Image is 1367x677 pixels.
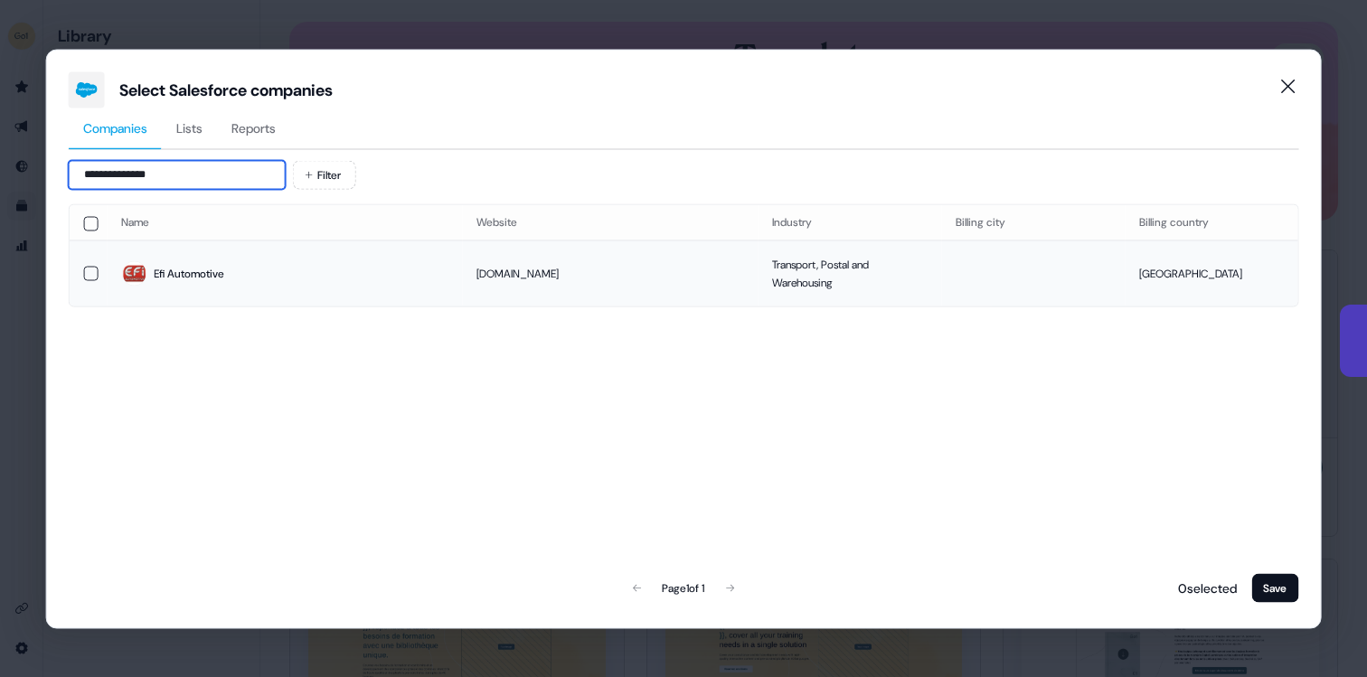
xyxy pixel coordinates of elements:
th: Website [462,204,758,240]
div: Efi Automotive [154,265,224,283]
th: Billing country [1125,204,1297,240]
td: Transport, Postal and Warehousing [758,240,941,306]
th: Name [107,204,462,240]
p: 0 selected [1171,578,1237,597]
button: Save [1251,573,1298,602]
td: [DOMAIN_NAME] [462,240,758,306]
button: Close [1269,68,1306,104]
div: Page 1 of 1 [662,578,704,597]
div: Select Salesforce companies [119,79,333,100]
button: Filter [293,160,356,189]
td: [GEOGRAPHIC_DATA] [1125,240,1297,306]
th: Industry [758,204,941,240]
span: Reports [231,118,276,136]
span: Companies [83,118,147,136]
th: Billing city [941,204,1125,240]
span: Lists [176,118,203,136]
